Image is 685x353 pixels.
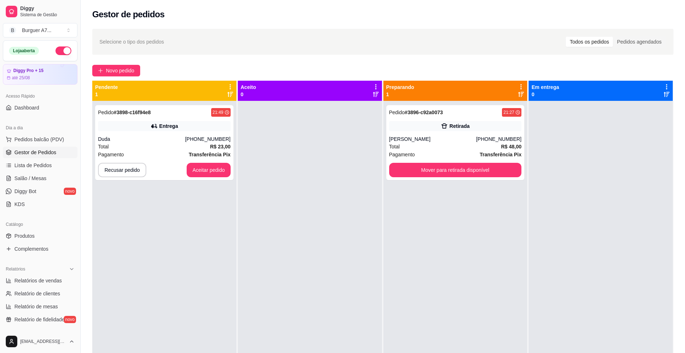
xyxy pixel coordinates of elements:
span: Salão / Mesas [14,175,46,182]
button: Alterar Status [55,46,71,55]
a: DiggySistema de Gestão [3,3,77,20]
a: Relatório de mesas [3,301,77,312]
span: Novo pedido [106,67,134,75]
span: KDS [14,201,25,208]
div: Retirada [449,122,470,130]
button: Select a team [3,23,77,37]
p: Em entrega [531,84,559,91]
p: 1 [386,91,414,98]
span: Diggy [20,5,75,12]
a: Gestor de Pedidos [3,147,77,158]
div: 21:27 [503,110,514,115]
a: KDS [3,198,77,210]
a: Relatório de clientes [3,288,77,299]
h2: Gestor de pedidos [92,9,165,20]
span: Total [389,143,400,151]
div: Todos os pedidos [566,37,613,47]
button: [EMAIL_ADDRESS][DOMAIN_NAME] [3,333,77,350]
a: Diggy Pro + 15até 25/08 [3,64,77,85]
button: Pedidos balcão (PDV) [3,134,77,145]
strong: Transferência Pix [189,152,231,157]
a: Relatório de fidelidadenovo [3,314,77,325]
span: Complementos [14,245,48,253]
span: Pedido [98,110,114,115]
div: Entrega [159,122,178,130]
div: [PERSON_NAME] [389,135,476,143]
p: 1 [95,91,118,98]
strong: R$ 48,00 [501,144,521,149]
a: Diggy Botnovo [3,186,77,197]
span: Total [98,143,109,151]
a: Produtos [3,230,77,242]
span: plus [98,68,103,73]
span: Dashboard [14,104,39,111]
p: 0 [241,91,256,98]
div: [PHONE_NUMBER] [185,135,231,143]
span: Relatório de clientes [14,290,60,297]
a: Relatórios de vendas [3,275,77,286]
p: Preparando [386,84,414,91]
span: Pedidos balcão (PDV) [14,136,64,143]
div: Pedidos agendados [613,37,666,47]
div: Dia a dia [3,122,77,134]
button: Novo pedido [92,65,140,76]
div: Loja aberta [9,47,39,55]
span: Relatórios [6,266,25,272]
span: Relatório de fidelidade [14,316,65,323]
span: Produtos [14,232,35,240]
strong: Transferência Pix [480,152,521,157]
span: Diggy Bot [14,188,36,195]
strong: R$ 23,00 [210,144,231,149]
a: Lista de Pedidos [3,160,77,171]
span: Gestor de Pedidos [14,149,56,156]
div: Burguer A7 ... [22,27,52,34]
span: Selecione o tipo dos pedidos [99,38,164,46]
p: Pendente [95,84,118,91]
button: Recusar pedido [98,163,146,177]
p: Aceito [241,84,256,91]
div: Acesso Rápido [3,90,77,102]
article: Diggy Pro + 15 [13,68,44,73]
span: Sistema de Gestão [20,12,75,18]
button: Aceitar pedido [187,163,231,177]
span: Relatório de mesas [14,303,58,310]
strong: # 3896-c92a0073 [405,110,443,115]
span: Lista de Pedidos [14,162,52,169]
div: 21:49 [213,110,223,115]
a: Complementos [3,243,77,255]
div: Catálogo [3,219,77,230]
div: [PHONE_NUMBER] [476,135,521,143]
span: B [9,27,16,34]
strong: # 3898-c16f94e8 [114,110,151,115]
span: Pagamento [98,151,124,158]
button: Mover para retirada disponível [389,163,522,177]
div: Duda [98,135,185,143]
span: [EMAIL_ADDRESS][DOMAIN_NAME] [20,339,66,344]
p: 0 [531,91,559,98]
a: Salão / Mesas [3,173,77,184]
span: Pedido [389,110,405,115]
article: até 25/08 [12,75,30,81]
span: Relatórios de vendas [14,277,62,284]
span: Pagamento [389,151,415,158]
a: Dashboard [3,102,77,113]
